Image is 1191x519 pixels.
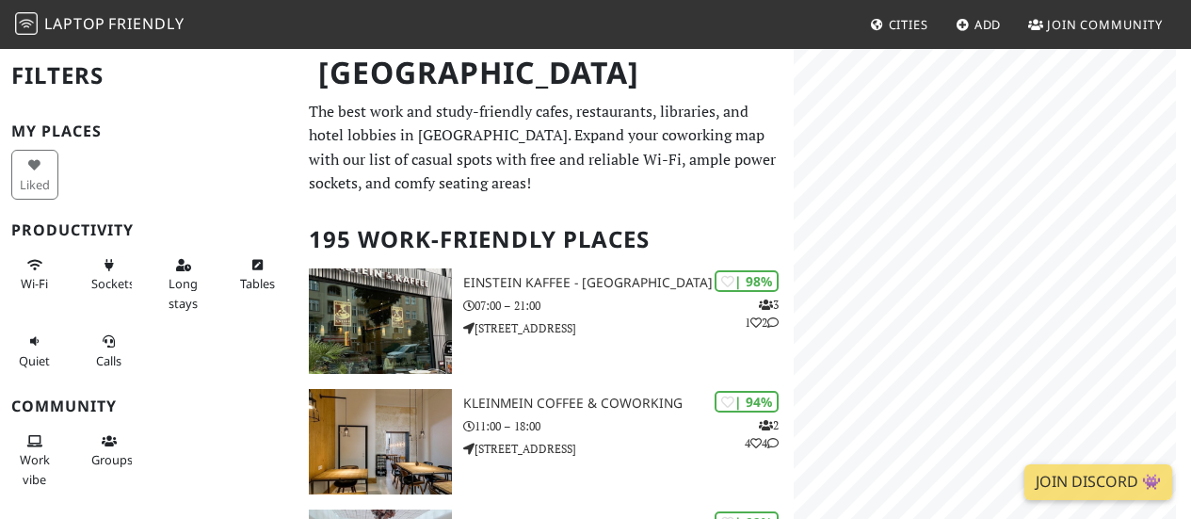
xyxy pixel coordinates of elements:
[15,12,38,35] img: LaptopFriendly
[1047,16,1163,33] span: Join Community
[309,268,452,374] img: Einstein Kaffee - Charlottenburg
[463,440,794,458] p: [STREET_ADDRESS]
[96,352,121,369] span: Video/audio calls
[11,122,286,140] h3: My Places
[44,13,105,34] span: Laptop
[234,250,282,300] button: Tables
[11,397,286,415] h3: Community
[715,391,779,413] div: | 94%
[948,8,1009,41] a: Add
[160,250,207,318] button: Long stays
[11,326,58,376] button: Quiet
[169,275,198,311] span: Long stays
[11,426,58,495] button: Work vibe
[1021,8,1170,41] a: Join Community
[309,389,452,495] img: KleinMein Coffee & Coworking
[745,296,779,332] p: 3 1 2
[298,268,794,374] a: Einstein Kaffee - Charlottenburg | 98% 312 Einstein Kaffee - [GEOGRAPHIC_DATA] 07:00 – 21:00 [STR...
[309,100,782,196] p: The best work and study-friendly cafes, restaurants, libraries, and hotel lobbies in [GEOGRAPHIC_...
[1024,464,1172,500] a: Join Discord 👾
[463,396,794,412] h3: KleinMein Coffee & Coworking
[889,16,928,33] span: Cities
[11,221,286,239] h3: Productivity
[91,451,133,468] span: Group tables
[309,211,782,268] h2: 195 Work-Friendly Places
[974,16,1002,33] span: Add
[463,319,794,337] p: [STREET_ADDRESS]
[463,417,794,435] p: 11:00 – 18:00
[19,352,50,369] span: Quiet
[463,275,794,291] h3: Einstein Kaffee - [GEOGRAPHIC_DATA]
[715,270,779,292] div: | 98%
[86,250,133,300] button: Sockets
[862,8,936,41] a: Cities
[240,275,275,292] span: Work-friendly tables
[463,297,794,315] p: 07:00 – 21:00
[21,275,48,292] span: Stable Wi-Fi
[86,426,133,476] button: Groups
[91,275,135,292] span: Power sockets
[20,451,50,487] span: People working
[298,389,794,495] a: KleinMein Coffee & Coworking | 94% 244 KleinMein Coffee & Coworking 11:00 – 18:00 [STREET_ADDRESS]
[11,47,286,105] h2: Filters
[108,13,184,34] span: Friendly
[15,8,185,41] a: LaptopFriendly LaptopFriendly
[303,47,790,99] h1: [GEOGRAPHIC_DATA]
[745,416,779,452] p: 2 4 4
[86,326,133,376] button: Calls
[11,250,58,300] button: Wi-Fi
